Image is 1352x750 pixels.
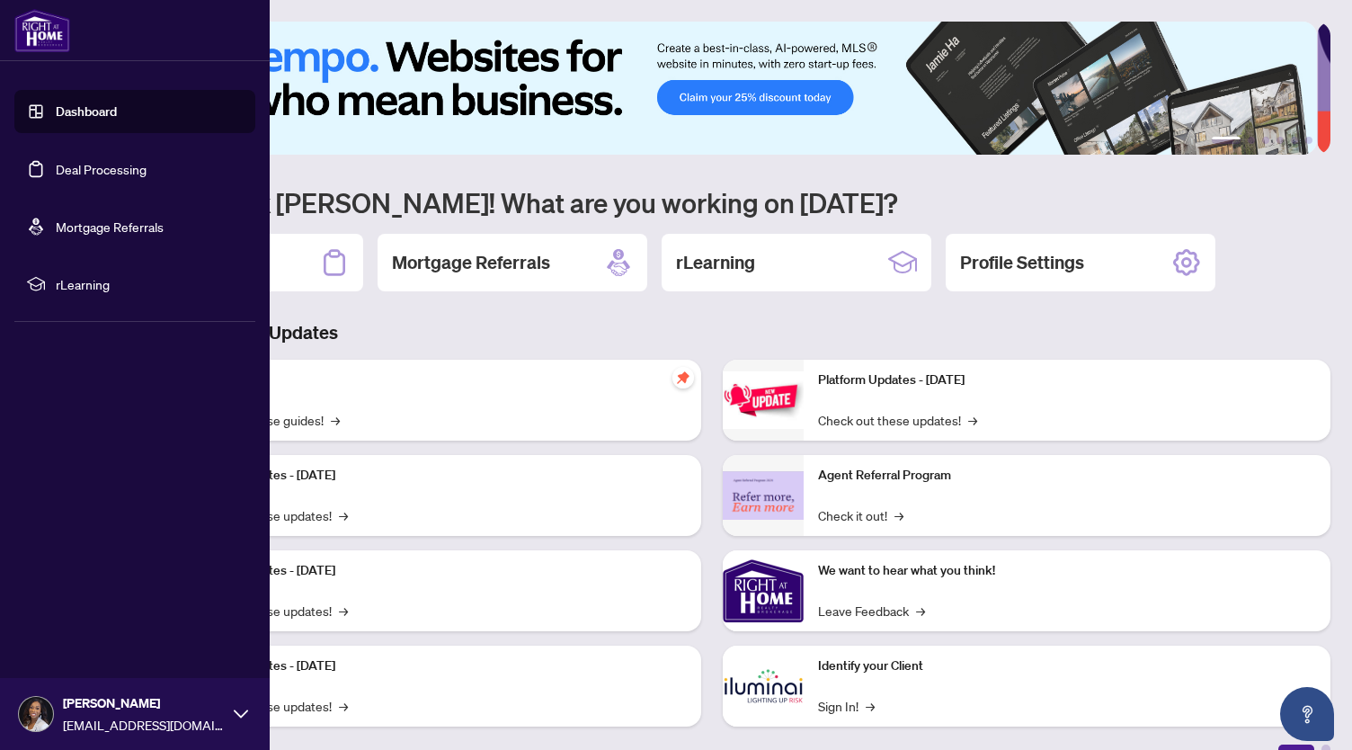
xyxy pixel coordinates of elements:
span: rLearning [56,274,243,294]
p: Agent Referral Program [818,466,1316,486]
button: 3 [1262,137,1269,144]
span: → [339,505,348,525]
img: Identify your Client [723,646,804,727]
h2: Profile Settings [960,250,1084,275]
p: Platform Updates - [DATE] [818,371,1316,390]
img: logo [14,9,70,52]
p: We want to hear what you think! [818,561,1316,581]
img: We want to hear what you think! [723,550,804,631]
button: Open asap [1280,687,1334,741]
span: → [339,601,348,621]
button: 2 [1248,137,1255,144]
span: → [331,410,340,430]
span: → [866,696,875,716]
a: Sign In!→ [818,696,875,716]
span: [PERSON_NAME] [63,693,225,713]
p: Platform Updates - [DATE] [189,561,687,581]
span: → [916,601,925,621]
a: Check out these updates!→ [818,410,977,430]
p: Platform Updates - [DATE] [189,656,687,676]
h2: Mortgage Referrals [392,250,550,275]
button: 4 [1276,137,1284,144]
button: 6 [1305,137,1312,144]
span: pushpin [672,367,694,388]
p: Platform Updates - [DATE] [189,466,687,486]
a: Dashboard [56,103,117,120]
button: 1 [1212,137,1241,144]
a: Deal Processing [56,161,147,177]
img: Platform Updates - June 23, 2025 [723,371,804,428]
span: → [339,696,348,716]
p: Self-Help [189,371,687,390]
img: Slide 0 [93,22,1317,155]
h2: rLearning [676,250,755,275]
h3: Brokerage & Industry Updates [93,320,1330,345]
img: Profile Icon [19,697,53,731]
a: Check it out!→ [818,505,903,525]
a: Mortgage Referrals [56,219,164,235]
a: Leave Feedback→ [818,601,925,621]
span: → [894,505,903,525]
p: Identify your Client [818,656,1316,676]
button: 5 [1291,137,1298,144]
img: Agent Referral Program [723,471,804,521]
span: → [968,410,977,430]
span: [EMAIL_ADDRESS][DOMAIN_NAME] [63,715,225,735]
h1: Welcome back [PERSON_NAME]! What are you working on [DATE]? [93,185,1330,219]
